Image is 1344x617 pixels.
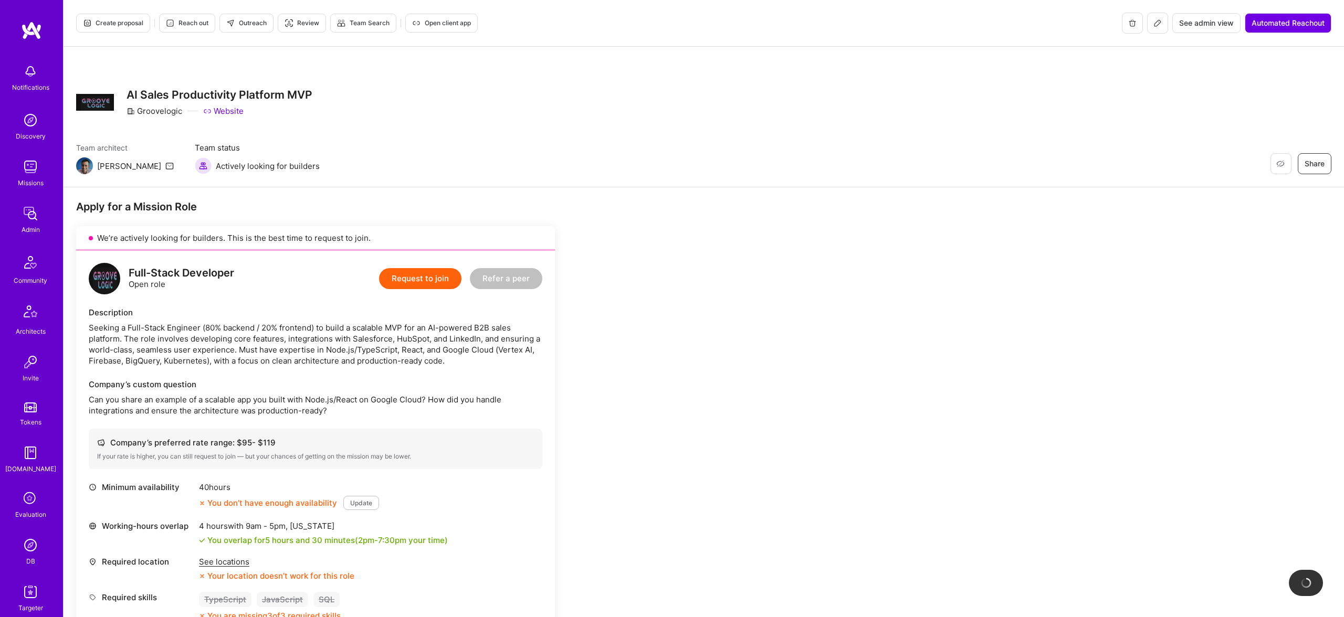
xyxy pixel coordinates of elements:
[207,535,448,546] div: You overlap for 5 hours and 30 minutes ( your time)
[89,307,542,318] div: Description
[337,18,390,28] span: Team Search
[89,556,194,567] div: Required location
[20,489,40,509] i: icon SelectionTeam
[127,105,182,116] div: Groovelogic
[1172,13,1241,33] button: See admin view
[20,110,41,131] img: discovery
[89,379,542,390] div: Company’s custom question
[1179,18,1234,28] span: See admin view
[1299,576,1312,589] img: loading
[5,463,56,474] div: [DOMAIN_NAME]
[470,268,542,289] button: Refer a peer
[76,157,93,174] img: Team Architect
[199,592,251,607] div: TypeScript
[26,556,35,567] div: DB
[195,142,320,153] span: Team status
[199,537,205,544] i: icon Check
[129,268,234,290] div: Open role
[159,14,215,33] button: Reach out
[20,581,41,602] img: Skill Targeter
[195,157,212,174] img: Actively looking for builders
[16,131,46,142] div: Discovery
[12,82,49,93] div: Notifications
[21,21,42,40] img: logo
[97,452,534,461] div: If your rate is higher, you can still request to join — but your chances of getting on the missio...
[14,275,47,286] div: Community
[165,162,174,170] i: icon Mail
[412,18,471,28] span: Open client app
[1245,13,1331,33] button: Automated Reachout
[199,556,354,567] div: See locations
[379,268,461,289] button: Request to join
[20,417,41,428] div: Tokens
[97,161,161,172] div: [PERSON_NAME]
[1298,153,1331,174] button: Share
[89,522,97,530] i: icon World
[24,402,37,412] img: tokens
[76,200,555,214] div: Apply for a Mission Role
[405,14,478,33] button: Open client app
[18,602,43,613] div: Targeter
[20,442,41,463] img: guide book
[18,250,43,275] img: Community
[129,268,234,279] div: Full-Stack Developer
[199,570,354,581] div: Your location doesn’t work for this role
[89,558,97,566] i: icon Location
[83,18,143,28] span: Create proposal
[97,437,534,448] div: Company’s preferred rate range: $ 95 - $ 119
[18,177,44,188] div: Missions
[76,226,555,250] div: We’re actively looking for builders. This is the best time to request to join.
[18,301,43,326] img: Architects
[89,483,97,491] i: icon Clock
[20,61,41,82] img: bell
[20,203,41,224] img: admin teamwork
[76,94,114,111] img: Company Logo
[203,105,244,116] a: Website
[20,535,41,556] img: Admin Search
[16,326,46,337] div: Architects
[76,14,150,33] button: Create proposal
[216,161,320,172] span: Actively looking for builders
[1252,18,1325,28] span: Automated Reachout
[278,14,326,33] button: Review
[76,142,174,153] span: Team architect
[244,521,290,531] span: 9am - 5pm ,
[89,520,194,531] div: Working-hours overlap
[166,18,208,28] span: Reach out
[313,592,340,607] div: SQL
[199,482,379,493] div: 40 hours
[127,107,135,115] i: icon CompanyGray
[89,322,542,366] div: Seeking a Full-Stack Engineer (80% backend / 20% frontend) to build a scalable MVP for an AI-powe...
[83,19,91,27] i: icon Proposal
[89,593,97,601] i: icon Tag
[257,592,308,607] div: JavaScript
[199,497,337,508] div: You don’t have enough availability
[89,394,542,416] p: Can you share an example of a scalable app you built with Node.js/React on Google Cloud? How did ...
[20,156,41,177] img: teamwork
[358,535,406,545] span: 2pm - 7:30pm
[330,14,396,33] button: Team Search
[89,592,194,603] div: Required skills
[15,509,46,520] div: Evaluation
[199,520,448,531] div: 4 hours with [US_STATE]
[1276,159,1285,168] i: icon EyeClosed
[285,19,293,27] i: icon Targeter
[199,573,205,579] i: icon CloseOrange
[343,496,379,510] button: Update
[219,14,274,33] button: Outreach
[199,500,205,506] i: icon CloseOrange
[127,88,312,101] h3: AI Sales Productivity Platform MVP
[89,263,120,294] img: logo
[285,18,319,28] span: Review
[1305,158,1325,169] span: Share
[22,224,40,235] div: Admin
[23,373,39,384] div: Invite
[20,352,41,373] img: Invite
[97,439,105,446] i: icon Cash
[226,18,267,28] span: Outreach
[89,482,194,493] div: Minimum availability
